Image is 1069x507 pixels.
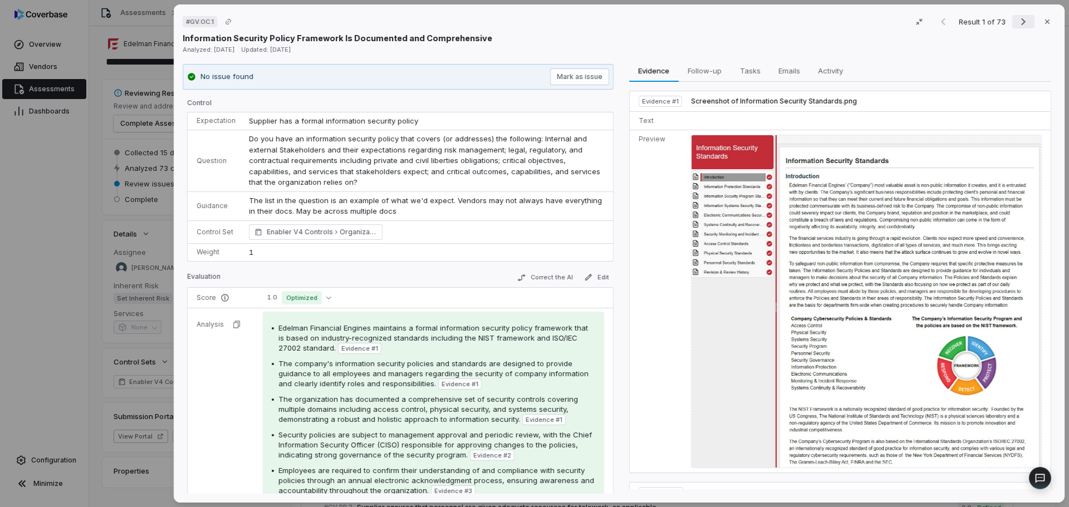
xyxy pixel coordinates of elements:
[278,395,578,424] span: The organization has documented a comprehensive set of security controls covering multiple domain...
[197,156,236,165] p: Question
[197,201,236,210] p: Guidance
[197,320,224,329] p: Analysis
[197,248,236,257] p: Weight
[442,380,478,388] span: Evidence # 1
[241,46,291,53] span: Updated: [DATE]
[526,415,562,424] span: Evidence # 1
[200,71,253,82] p: No issue found
[249,134,602,186] span: Do you have an information security policy that covers (or addresses) the following: Internal and...
[263,291,336,304] button: 1.0Optimized
[218,12,238,32] button: Copy link
[187,272,220,286] p: Evaluation
[630,130,686,472] td: Preview
[434,486,472,495] span: Evidence # 3
[1012,15,1034,28] button: Next result
[513,271,577,284] button: Correct the AI
[642,488,680,497] span: Evidence # 2
[813,63,847,78] span: Activity
[278,430,592,459] span: Security policies are subject to management approval and periodic review, with the Chief Informat...
[630,111,686,130] td: Text
[684,63,727,78] span: Follow-up
[183,46,234,53] span: Analyzed: [DATE]
[186,17,214,26] span: # GV.OC.1
[282,291,322,304] span: Optimized
[341,344,378,353] span: Evidence # 1
[267,227,377,238] span: Enabler V4 Controls Organizational Context
[735,63,765,78] span: Tasks
[691,97,857,106] button: Screenshot of Information Security Standards.png
[183,32,492,44] p: Information Security Policy Framework Is Documented and Comprehensive
[959,16,1008,28] p: Result 1 of 73
[197,293,249,302] p: Score
[249,248,253,257] span: 1
[278,359,589,388] span: The company's information security policies and standards are designed to provide guidance to all...
[692,488,941,498] button: EFE SOC 2 Type 2 Report -- [DATE] - [DATE] (Non-Printable).pdfpage63
[278,466,594,495] span: Employees are required to confirm their understanding of and compliance with security policies th...
[774,63,805,78] span: Emails
[249,195,604,217] p: The list in the question is an example of what we'd expect. Vendors may not always have everythin...
[197,228,236,237] p: Control Set
[278,323,588,352] span: Edelman Financial Engines maintains a formal information security policy framework that is based ...
[473,451,511,460] span: Evidence # 2
[550,68,609,85] button: Mark as issue
[249,116,418,125] span: Supplier has a formal information security policy
[580,270,614,284] button: Edit
[634,63,674,78] span: Evidence
[197,116,236,125] p: Expectation
[187,99,614,112] p: Control
[692,488,904,497] span: EFE SOC 2 Type 2 Report -- [DATE] - [DATE] (Non-Printable).pdf
[642,97,679,106] span: Evidence # 1
[915,488,941,497] span: page 63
